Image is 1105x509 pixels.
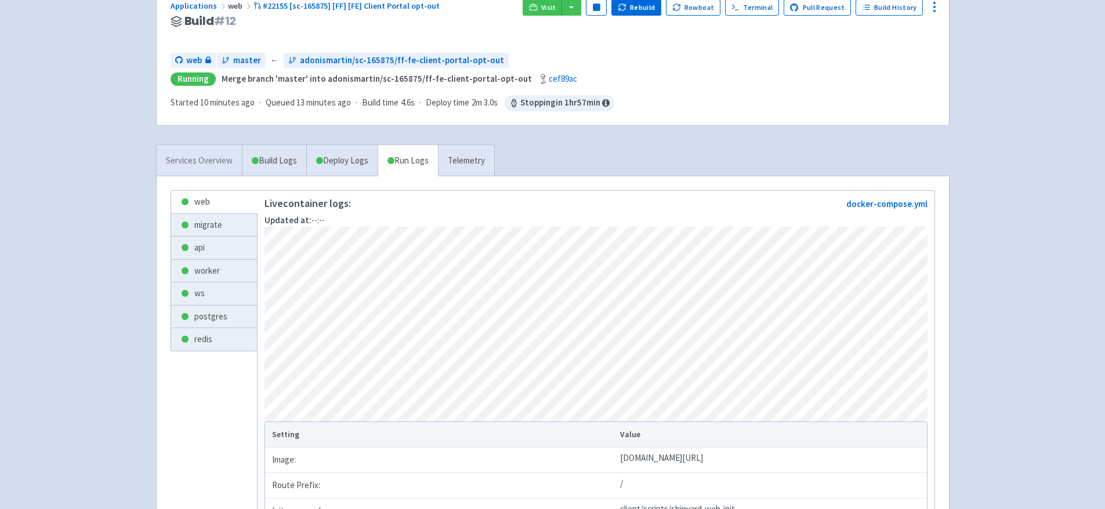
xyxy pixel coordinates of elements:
[846,198,928,209] a: docker-compose.yml
[426,96,469,110] span: Deploy time
[171,260,257,282] a: worker
[171,95,614,111] div: · · ·
[171,328,257,351] a: redis
[200,97,255,108] time: 10 minutes ago
[171,1,228,11] a: Applications
[265,448,617,473] td: Image:
[222,73,532,84] strong: Merge branch 'master' into adonismartin/sc-165875/ff-fe-client-portal-opt-out
[265,198,351,209] p: Live container logs:
[265,214,325,226] span: --:--
[296,97,351,108] time: 13 minutes ago
[228,1,253,11] span: web
[171,72,216,86] div: Running
[265,473,617,499] td: Route Prefix:
[171,53,216,68] a: web
[171,97,255,108] span: Started
[617,422,927,448] th: Value
[270,54,279,67] span: ←
[242,145,306,177] a: Build Logs
[171,191,257,213] a: web
[438,145,494,177] a: Telemetry
[306,145,378,177] a: Deploy Logs
[284,53,509,68] a: adonismartin/sc-165875/ff-fe-client-portal-opt-out
[401,96,415,110] span: 4.6s
[378,145,438,177] a: Run Logs
[505,95,614,111] span: Stopping in 1 hr 57 min
[549,73,577,84] a: cef89ac
[300,54,504,67] span: adonismartin/sc-165875/ff-fe-client-portal-opt-out
[171,237,257,259] a: api
[617,473,927,499] td: /
[186,54,202,67] span: web
[266,97,351,108] span: Queued
[472,96,498,110] span: 2m 3.0s
[617,448,927,473] td: [DOMAIN_NAME][URL]
[171,282,257,305] a: ws
[171,306,257,328] a: postgres
[157,145,242,177] a: Services Overview
[184,14,237,28] span: Build
[217,53,266,68] a: master
[541,3,556,12] span: Visit
[171,214,257,237] a: migrate
[265,422,617,448] th: Setting
[214,13,237,29] span: # 12
[233,54,261,67] span: master
[253,1,442,11] a: #22155 [sc-165875] [FF] [FE] Client Portal opt-out
[265,214,311,226] strong: Updated at:
[362,96,398,110] span: Build time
